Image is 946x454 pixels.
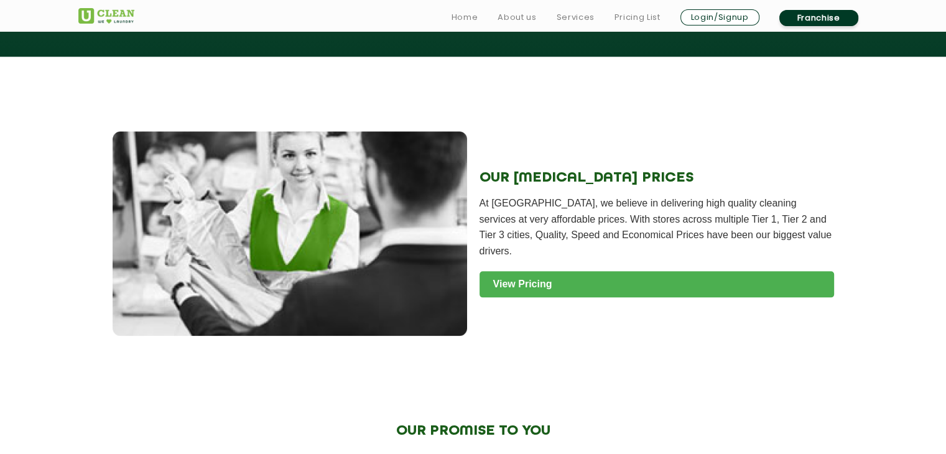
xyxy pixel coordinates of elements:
a: Franchise [779,10,858,26]
a: Home [452,10,478,25]
a: Services [556,10,594,25]
p: At [GEOGRAPHIC_DATA], we believe in delivering high quality cleaning services at very affordable ... [480,195,834,259]
img: UClean Laundry and Dry Cleaning [78,8,134,24]
img: Dry Cleaning Service [113,131,467,336]
a: Pricing List [614,10,661,25]
a: Login/Signup [680,9,759,25]
a: About us [498,10,536,25]
h2: OUR PROMISE TO YOU [201,423,745,439]
h2: OUR [MEDICAL_DATA] PRICES [480,170,834,186]
a: View Pricing [480,271,834,297]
